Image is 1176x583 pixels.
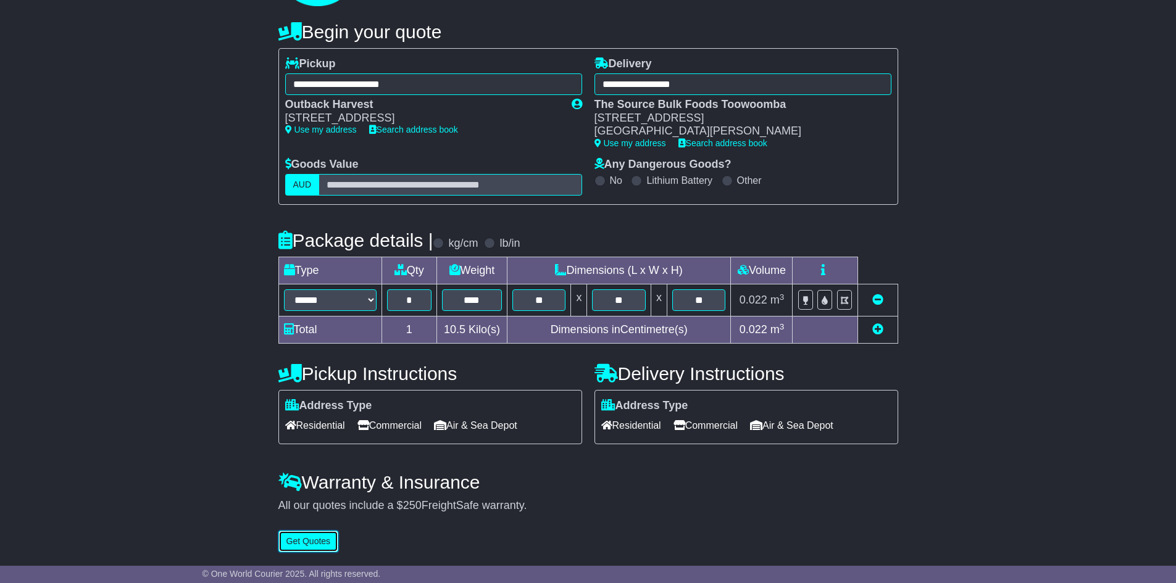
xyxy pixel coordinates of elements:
[278,22,898,42] h4: Begin your quote
[285,112,559,125] div: [STREET_ADDRESS]
[594,138,666,148] a: Use my address
[872,323,883,336] a: Add new item
[770,323,785,336] span: m
[202,569,381,579] span: © One World Courier 2025. All rights reserved.
[285,125,357,134] a: Use my address
[369,125,458,134] a: Search address book
[285,57,336,71] label: Pickup
[651,284,667,316] td: x
[278,531,339,552] button: Get Quotes
[594,158,732,172] label: Any Dangerous Goods?
[285,399,372,413] label: Address Type
[436,316,507,344] td: Kilo(s)
[278,472,898,492] h4: Warranty & Insurance
[601,399,688,413] label: Address Type
[285,158,359,172] label: Goods Value
[444,323,465,336] span: 10.5
[434,416,517,435] span: Air & Sea Depot
[780,322,785,331] sup: 3
[673,416,738,435] span: Commercial
[594,57,652,71] label: Delivery
[403,499,422,511] span: 250
[571,284,587,316] td: x
[750,416,833,435] span: Air & Sea Depot
[357,416,422,435] span: Commercial
[737,175,762,186] label: Other
[594,112,879,125] div: [STREET_ADDRESS]
[499,237,520,250] label: lb/in
[610,175,622,186] label: No
[678,138,767,148] a: Search address book
[278,363,582,384] h4: Pickup Instructions
[382,257,436,284] td: Qty
[731,257,793,284] td: Volume
[507,257,731,284] td: Dimensions (L x W x H)
[601,416,661,435] span: Residential
[285,98,559,112] div: Outback Harvest
[278,230,433,250] h4: Package details |
[872,294,883,306] a: Remove this item
[285,416,345,435] span: Residential
[278,257,382,284] td: Type
[646,175,712,186] label: Lithium Battery
[594,98,879,112] div: The Source Bulk Foods Toowoomba
[382,316,436,344] td: 1
[780,292,785,302] sup: 3
[278,316,382,344] td: Total
[278,499,898,513] div: All our quotes include a $ FreightSafe warranty.
[594,125,879,138] div: [GEOGRAPHIC_DATA][PERSON_NAME]
[770,294,785,306] span: m
[507,316,731,344] td: Dimensions in Centimetre(s)
[740,323,767,336] span: 0.022
[285,174,320,196] label: AUD
[436,257,507,284] td: Weight
[740,294,767,306] span: 0.022
[448,237,478,250] label: kg/cm
[594,363,898,384] h4: Delivery Instructions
